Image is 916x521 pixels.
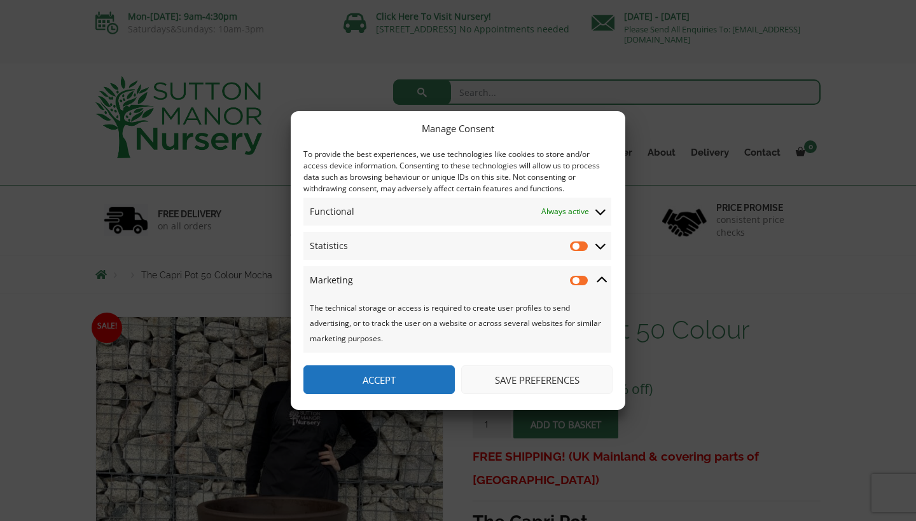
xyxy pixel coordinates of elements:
[303,365,455,394] button: Accept
[310,204,354,219] span: Functional
[303,232,611,260] summary: Statistics
[461,365,613,394] button: Save preferences
[303,266,611,294] summary: Marketing
[422,121,494,136] div: Manage Consent
[541,204,589,219] span: Always active
[310,238,348,254] span: Statistics
[310,302,601,344] span: The technical storage or access is required to create user profiles to send advertising, or to tr...
[310,273,353,288] span: Marketing
[303,198,611,226] summary: Functional Always active
[303,149,611,194] div: To provide the best experiences, we use technologies like cookies to store and/or access device i...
